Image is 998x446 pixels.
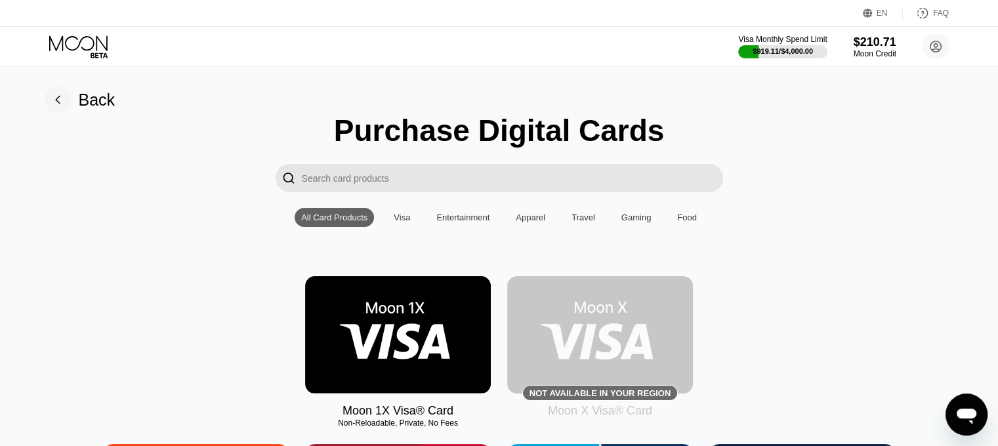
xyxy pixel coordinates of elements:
[334,113,665,148] div: Purchase Digital Cards
[45,87,115,113] div: Back
[753,47,813,55] div: $919.11 / $4,000.00
[548,404,652,418] div: Moon X Visa® Card
[430,208,496,227] div: Entertainment
[509,208,552,227] div: Apparel
[276,164,302,192] div: 
[738,35,827,44] div: Visa Monthly Spend Limit
[877,9,888,18] div: EN
[854,35,896,58] div: $210.71Moon Credit
[565,208,602,227] div: Travel
[738,35,827,58] div: Visa Monthly Spend Limit$919.11/$4,000.00
[677,213,697,222] div: Food
[79,91,115,110] div: Back
[946,394,988,436] iframe: Button to launch messaging window, conversation in progress
[394,213,410,222] div: Visa
[436,213,489,222] div: Entertainment
[933,9,949,18] div: FAQ
[854,49,896,58] div: Moon Credit
[305,418,491,428] div: Non-Reloadable, Private, No Fees
[854,35,896,49] div: $210.71
[615,208,658,227] div: Gaming
[387,208,417,227] div: Visa
[863,7,903,20] div: EN
[295,208,374,227] div: All Card Products
[572,213,595,222] div: Travel
[507,276,693,394] div: Not available in your region
[301,213,367,222] div: All Card Products
[903,7,949,20] div: FAQ
[530,388,671,398] div: Not available in your region
[302,164,723,192] input: Search card products
[516,213,545,222] div: Apparel
[282,171,295,186] div: 
[343,404,453,418] div: Moon 1X Visa® Card
[621,213,652,222] div: Gaming
[671,208,703,227] div: Food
